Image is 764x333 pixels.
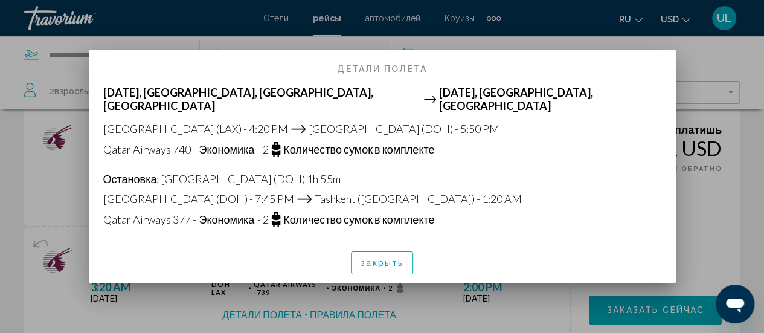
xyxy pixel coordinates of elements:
div: : [GEOGRAPHIC_DATA] (DOH) 1h 55m [103,172,661,186]
span: - 2 [257,213,269,226]
button: закрыть [351,251,413,274]
span: Остановка [103,172,157,186]
div: Qatar Airways 740 - [103,142,661,157]
h2: Детали полета [103,64,661,74]
span: закрыть [361,259,403,268]
span: [GEOGRAPHIC_DATA] (LAX) - 4:20 PM [103,122,288,135]
span: [DATE], [GEOGRAPHIC_DATA], [GEOGRAPHIC_DATA], [GEOGRAPHIC_DATA] [103,86,422,112]
div: Qatar Airways 377 - [103,212,661,227]
span: Количество сумок в комплекте [283,213,434,226]
span: Tashkent ([GEOGRAPHIC_DATA]) - 1:20 AM [315,192,522,205]
iframe: Button to launch messaging window [716,285,754,323]
span: - 2 [257,143,269,156]
span: Экономика [199,213,255,226]
span: [DATE], [GEOGRAPHIC_DATA], [GEOGRAPHIC_DATA] [439,86,661,112]
span: Экономика [199,143,255,156]
span: Количество сумок в комплекте [283,143,434,156]
span: [GEOGRAPHIC_DATA] (DOH) - 7:45 PM [103,192,294,205]
span: [GEOGRAPHIC_DATA] (DOH) - 5:50 PM [309,122,499,135]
